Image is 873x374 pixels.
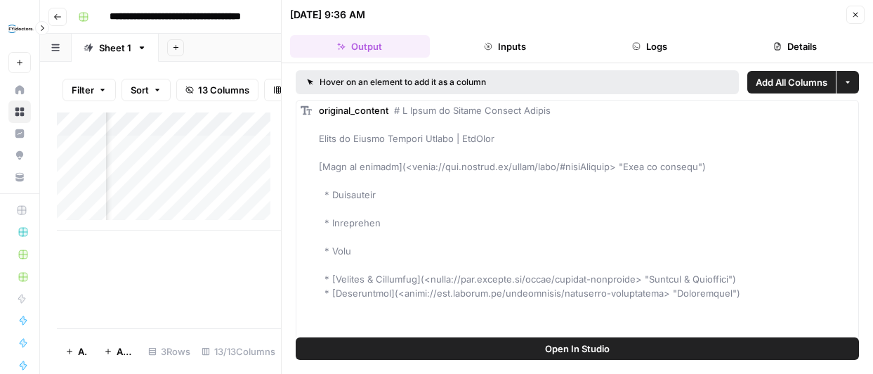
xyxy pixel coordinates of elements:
button: Details [726,35,865,58]
div: [DATE] 9:36 AM [290,8,365,22]
button: Logs [580,35,720,58]
button: Inputs [435,35,575,58]
a: Your Data [8,166,31,188]
span: Add Row [78,344,87,359]
span: Filter [72,83,94,97]
a: Home [8,79,31,101]
span: Add All Columns [756,75,827,89]
button: Add 10 Rows [96,340,143,363]
div: Hover on an element to add it as a column [307,76,607,89]
button: Open In Studio [296,337,859,360]
button: Output [290,35,430,58]
a: Browse [8,101,31,123]
button: 13 Columns [176,79,258,101]
a: Insights [8,122,31,145]
button: Workspace: FYidoctors [8,11,31,46]
div: 13/13 Columns [196,340,281,363]
span: Sort [131,83,149,97]
div: Sheet 1 [99,41,131,55]
button: Add Row [57,340,96,363]
span: Add 10 Rows [117,344,134,359]
a: Opportunities [8,144,31,167]
span: 13 Columns [198,83,249,97]
a: Sheet 1 [72,34,159,62]
img: FYidoctors Logo [8,16,34,41]
button: Add All Columns [747,71,836,93]
button: Filter [63,79,116,101]
span: Open In Studio [545,342,610,356]
span: original_content [319,105,388,116]
div: 3 Rows [143,340,196,363]
button: Sort [122,79,171,101]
